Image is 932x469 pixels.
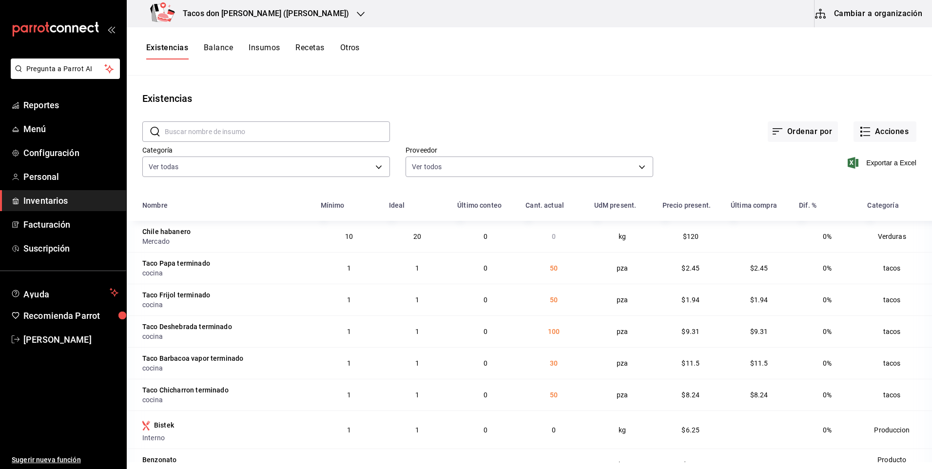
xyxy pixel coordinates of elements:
td: pza [588,347,657,379]
td: kg [588,221,657,252]
span: 100 [548,328,560,335]
div: Interno [142,433,309,443]
div: cocina [142,300,309,310]
span: $2.45 [681,264,699,272]
div: cocina [142,332,309,341]
span: 1 [347,359,351,367]
span: 1 [415,426,419,434]
span: Reportes [23,98,118,112]
div: cocina [142,395,309,405]
button: Insumos [249,43,280,59]
div: UdM present. [594,201,637,209]
span: 0 [552,233,556,240]
span: 50 [550,391,558,399]
span: 1 [415,461,419,469]
span: Personal [23,170,118,183]
span: 0 [552,461,556,469]
span: Facturación [23,218,118,231]
button: Exportar a Excel [850,157,916,169]
div: Mercado [142,236,309,246]
span: 1 [347,264,351,272]
span: 0 [484,328,487,335]
div: Ideal [389,201,405,209]
div: Benzonato [142,455,176,465]
span: 0% [823,426,832,434]
span: 1 [415,264,419,272]
span: 0% [823,233,832,240]
div: cocina [142,363,309,373]
button: Otros [340,43,360,59]
span: 1 [415,328,419,335]
span: 1 [415,296,419,304]
span: $190 [683,461,699,469]
div: Taco Frijol terminado [142,290,210,300]
span: $8.24 [750,391,768,399]
span: 0 [484,426,487,434]
span: Menú [23,122,118,136]
span: $120 [683,233,699,240]
div: Precio present. [662,201,711,209]
a: Pregunta a Parrot AI [7,71,120,81]
td: kg [588,410,657,449]
div: Mínimo [321,201,345,209]
td: tacos [861,252,932,284]
span: Ver todos [412,162,442,172]
span: 0% [823,461,832,469]
button: Pregunta a Parrot AI [11,59,120,79]
span: 1 [415,391,419,399]
span: 0 [484,264,487,272]
span: 50 [550,264,558,272]
div: Chile habanero [142,227,191,236]
button: Ordenar por [768,121,838,142]
td: Produccion [861,410,932,449]
span: 0 [484,359,487,367]
span: 30 [550,359,558,367]
span: 0% [823,391,832,399]
td: pza [588,315,657,347]
td: tacos [861,284,932,315]
td: tacos [861,347,932,379]
div: Taco Deshebrada terminado [142,322,232,332]
span: $9.31 [681,328,699,335]
span: 10 [345,233,353,240]
td: pza [588,252,657,284]
td: pza [588,284,657,315]
span: Suscripción [23,242,118,255]
button: Existencias [146,43,188,59]
span: $8.24 [681,391,699,399]
h3: Tacos don [PERSON_NAME] ([PERSON_NAME]) [175,8,349,20]
div: Taco Papa terminado [142,258,210,268]
span: 0 [552,426,556,434]
span: 0 [484,233,487,240]
span: Inventarios [23,194,118,207]
span: 1 [347,391,351,399]
td: tacos [861,315,932,347]
div: Taco Barbacoa vapor terminado [142,353,243,363]
span: $9.31 [750,328,768,335]
span: 50 [550,296,558,304]
span: $2.45 [750,264,768,272]
span: 0% [823,359,832,367]
span: Pregunta a Parrot AI [26,64,105,74]
span: 0% [823,328,832,335]
span: 20 [413,233,421,240]
span: 0% [823,296,832,304]
span: 1 [347,461,351,469]
label: Proveedor [406,147,653,154]
div: Bistek [154,420,174,430]
button: Acciones [854,121,916,142]
td: tacos [861,379,932,410]
span: Recomienda Parrot [23,309,118,322]
span: Sugerir nueva función [12,455,118,465]
button: Recetas [295,43,324,59]
span: Configuración [23,146,118,159]
span: $11.5 [750,359,768,367]
span: 0 [484,391,487,399]
input: Buscar nombre de insumo [165,122,390,141]
button: open_drawer_menu [107,25,115,33]
div: Taco Chicharron terminado [142,385,229,395]
span: $1.94 [681,296,699,304]
div: Cant. actual [525,201,564,209]
div: Dif. % [799,201,816,209]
